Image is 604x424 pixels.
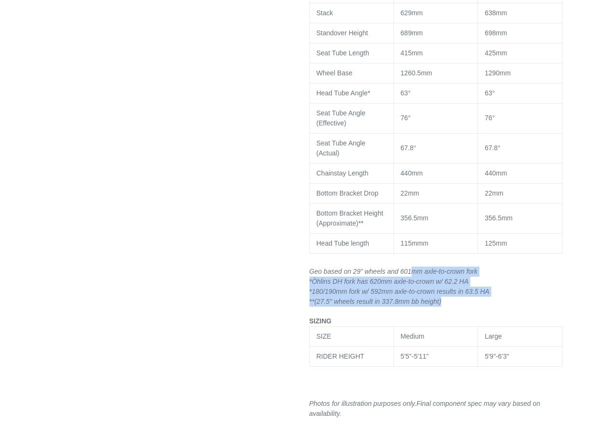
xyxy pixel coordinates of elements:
[485,114,495,122] span: 76°
[317,352,387,362] div: RIDER HEIGHT
[317,109,366,127] span: Seat Tube Angle (Effective)
[401,169,423,177] span: 440mm
[317,169,369,177] span: Chainstay Length
[309,278,469,285] em: *Öhlins DH fork has 620mm axle-to-crown w/ 62.2 HA
[485,49,507,57] span: 425mm
[485,169,507,177] span: 440mm
[317,239,370,247] span: Head Tube length
[401,144,416,152] span: 67.8°
[317,189,379,197] span: Bottom Bracket Drop
[401,29,423,37] span: 689mm
[317,209,383,227] span: Bottom Bracket Height (Approximate)**
[309,400,417,407] em: Photos for illustration purposes only.
[401,89,411,97] span: 63°
[309,317,332,325] b: SIZING
[401,239,428,247] span: 115mmm
[401,189,419,197] span: 22mm
[485,69,510,77] span: 1290mm
[485,144,500,152] span: 67.8°
[309,268,478,275] em: Geo based on 29” wheels and 601mm axle-to-crown fork
[317,331,387,341] div: SIZE
[401,352,471,362] div: 5'5"-5'11"
[401,49,423,57] span: 415mm
[309,400,540,417] em: Final component spec may vary based on availability.
[401,69,432,77] span: 1260.5mm
[317,49,370,57] span: Seat Tube Length
[401,114,411,122] span: 76°
[317,29,368,37] span: Standover Height
[401,9,423,17] span: 629mm
[485,331,555,341] div: Large
[309,288,489,295] em: * 180/190mm fork w/ 592mm axle-to-crown results in 63.5 HA
[317,89,371,97] span: Head Tube Angle*
[317,139,366,157] span: Seat Tube Angle (Actual)
[317,69,352,77] span: Wheel Base
[485,29,507,37] span: 698mm
[485,214,512,222] span: 356.5mm
[309,298,442,305] em: **(27.5" wheels result in 337.8mm bb height)
[485,89,495,97] span: 63°
[485,352,555,362] div: 5'9"-6'3"
[485,189,503,197] span: 22mm
[401,214,428,222] span: 356.5mm
[485,239,507,247] span: 125mm
[317,9,333,17] span: Stack
[485,9,507,17] span: 638mm
[401,331,471,341] div: Medium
